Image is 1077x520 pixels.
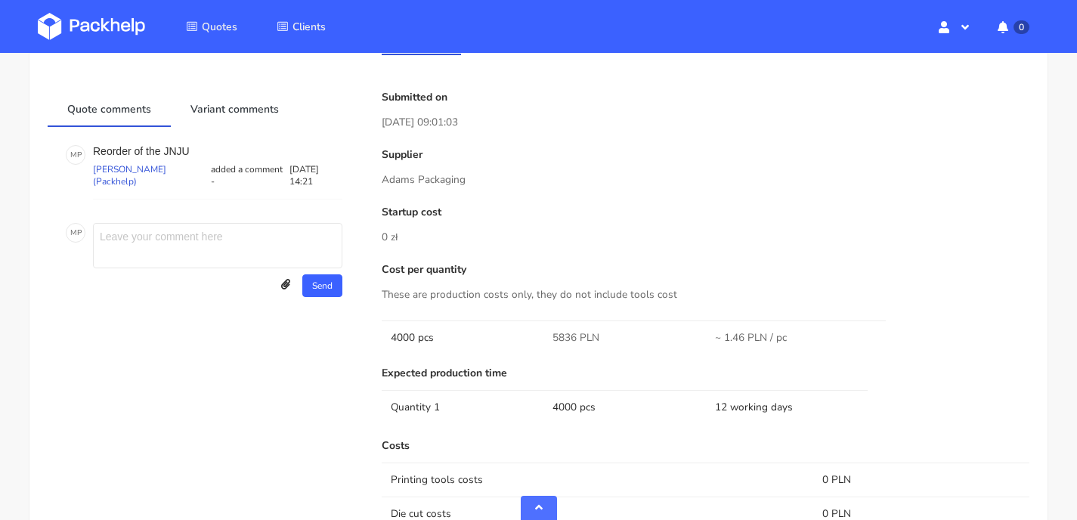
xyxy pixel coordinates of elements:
[258,13,344,40] a: Clients
[171,91,299,125] a: Variant comments
[93,145,342,157] p: Reorder of the JNJU
[382,149,1029,161] p: Supplier
[382,463,813,497] td: Printing tools costs
[302,274,342,297] button: Send
[382,264,1029,276] p: Cost per quantity
[552,330,599,345] span: 5836 PLN
[168,13,255,40] a: Quotes
[70,145,77,165] span: M
[70,223,77,243] span: M
[382,114,1029,131] p: [DATE] 09:01:03
[382,229,1029,246] p: 0 zł
[382,172,1029,188] p: Adams Packaging
[38,13,145,40] img: Dashboard
[382,440,1029,452] p: Costs
[715,330,787,345] span: ~ 1.46 PLN / pc
[382,390,543,424] td: Quantity 1
[208,163,289,187] p: added a comment -
[202,20,237,34] span: Quotes
[1014,20,1029,34] span: 0
[48,91,171,125] a: Quote comments
[292,20,326,34] span: Clients
[543,390,705,424] td: 4000 pcs
[289,163,342,187] p: [DATE] 14:21
[382,91,1029,104] p: Submitted on
[93,163,208,187] p: [PERSON_NAME] (Packhelp)
[77,145,82,165] span: P
[706,390,868,424] td: 12 working days
[382,367,1029,379] p: Expected production time
[382,206,1029,218] p: Startup cost
[986,13,1039,40] button: 0
[813,463,1029,497] td: 0 PLN
[382,286,1029,303] p: These are production costs only, they do not include tools cost
[382,320,543,354] td: 4000 pcs
[77,223,82,243] span: P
